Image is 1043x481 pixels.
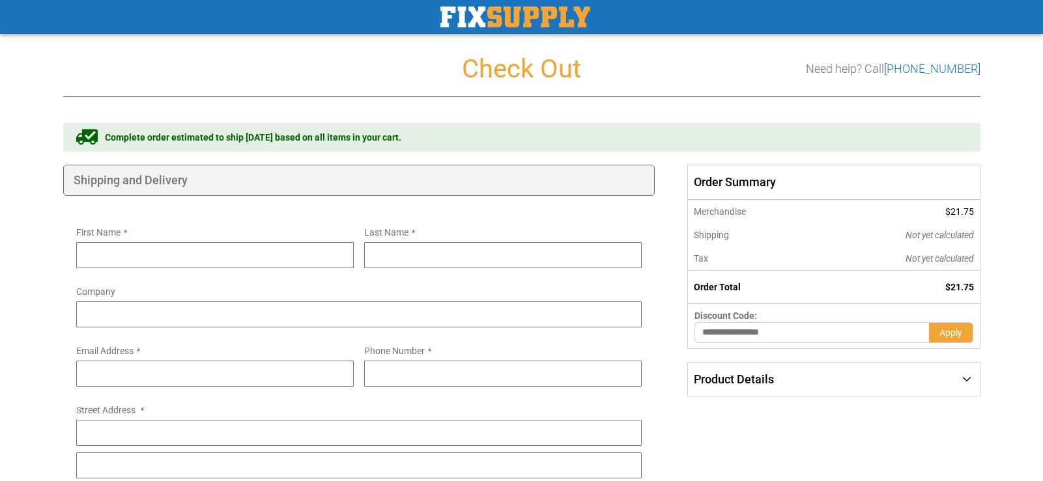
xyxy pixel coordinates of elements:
span: Phone Number [364,346,425,356]
img: Fix Industrial Supply [440,7,590,27]
a: store logo [440,7,590,27]
button: Apply [929,322,973,343]
span: Shipping [694,230,729,240]
span: Order Summary [687,165,980,200]
span: Complete order estimated to ship [DATE] based on all items in your cart. [105,131,401,144]
span: Not yet calculated [906,230,974,240]
th: Merchandise [688,200,818,223]
span: Company [76,286,115,297]
span: Not yet calculated [906,253,974,264]
span: $21.75 [945,206,974,217]
span: Street Address [76,405,136,415]
a: [PHONE_NUMBER] [884,62,980,76]
div: Shipping and Delivery [63,165,655,196]
span: $21.75 [945,282,974,292]
strong: Order Total [694,282,741,292]
span: Discount Code: [694,310,757,321]
span: Last Name [364,227,408,238]
span: First Name [76,227,121,238]
th: Tax [688,247,818,271]
h3: Need help? Call [806,62,980,76]
h1: Check Out [63,55,980,83]
span: Apply [939,327,962,338]
span: Product Details [694,372,774,386]
span: Email Address [76,346,134,356]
